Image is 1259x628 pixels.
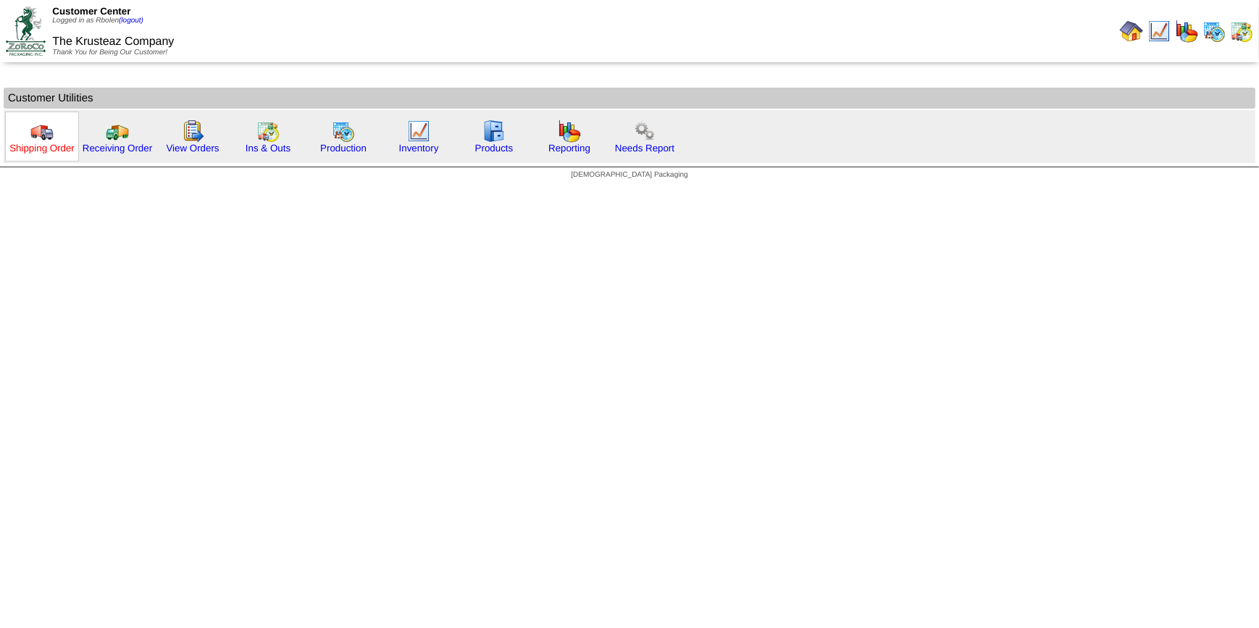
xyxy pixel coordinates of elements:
[482,120,506,143] img: cabinet.gif
[52,17,143,25] span: Logged in as Rbolen
[246,143,290,154] a: Ins & Outs
[571,171,687,179] span: [DEMOGRAPHIC_DATA] Packaging
[615,143,674,154] a: Needs Report
[52,49,167,56] span: Thank You for Being Our Customer!
[558,120,581,143] img: graph.gif
[83,143,152,154] a: Receiving Order
[475,143,514,154] a: Products
[320,143,367,154] a: Production
[106,120,129,143] img: truck2.gif
[1175,20,1198,43] img: graph.gif
[256,120,280,143] img: calendarinout.gif
[332,120,355,143] img: calendarprod.gif
[548,143,590,154] a: Reporting
[119,17,143,25] a: (logout)
[181,120,204,143] img: workorder.gif
[9,143,75,154] a: Shipping Order
[166,143,219,154] a: View Orders
[1120,20,1143,43] img: home.gif
[4,88,1255,109] td: Customer Utilities
[399,143,439,154] a: Inventory
[633,120,656,143] img: workflow.png
[1230,20,1253,43] img: calendarinout.gif
[52,35,174,48] span: The Krusteaz Company
[1202,20,1226,43] img: calendarprod.gif
[407,120,430,143] img: line_graph.gif
[1147,20,1171,43] img: line_graph.gif
[6,7,46,55] img: ZoRoCo_Logo(Green%26Foil)%20jpg.webp
[52,6,130,17] span: Customer Center
[30,120,54,143] img: truck.gif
